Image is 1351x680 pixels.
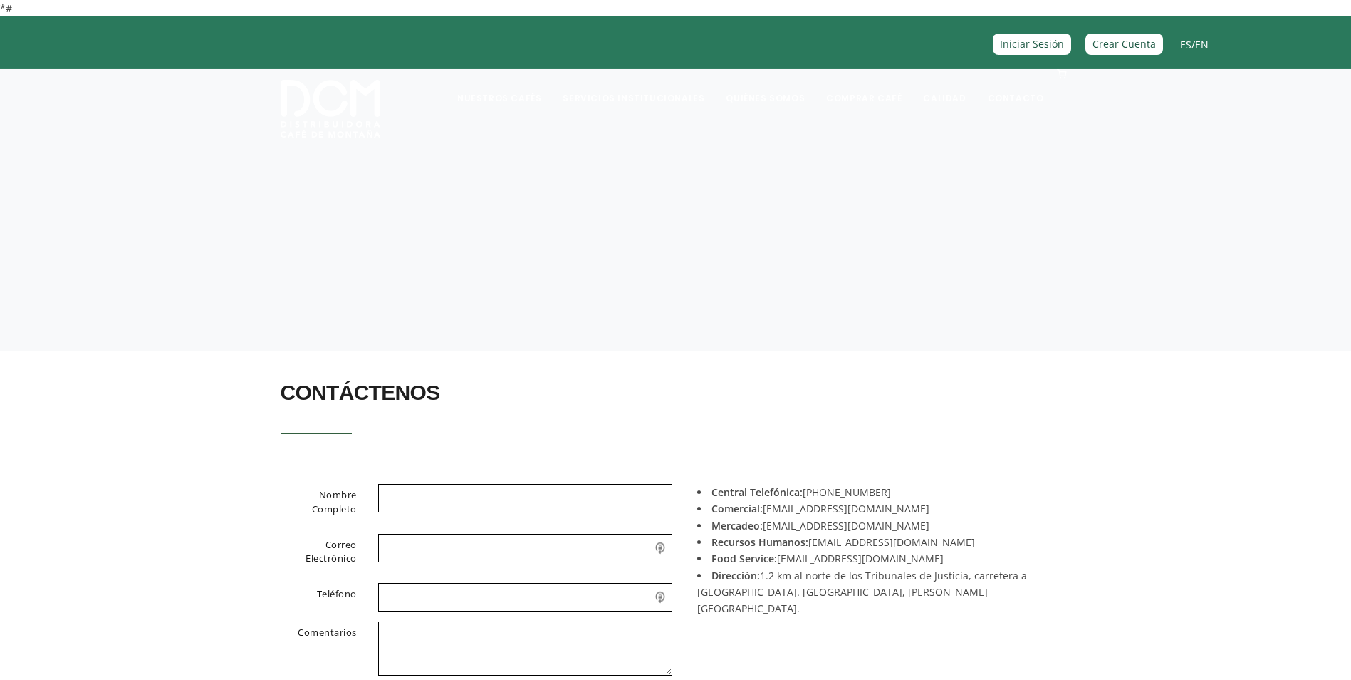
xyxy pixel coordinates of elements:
li: [PHONE_NUMBER] [697,484,1060,500]
strong: Dirección: [711,569,760,582]
strong: Recursos Humanos: [711,535,808,549]
a: Contacto [979,71,1053,104]
li: 1.2 km al norte de los Tribunales de Justicia, carretera a [GEOGRAPHIC_DATA]. [GEOGRAPHIC_DATA], ... [697,567,1060,617]
strong: Mercadeo: [711,519,763,532]
a: Calidad [914,71,974,104]
a: Servicios Institucionales [554,71,713,104]
label: Nombre Completo [263,484,368,521]
a: ES [1180,38,1191,51]
li: [EMAIL_ADDRESS][DOMAIN_NAME] [697,500,1060,517]
label: Teléfono [263,583,368,609]
label: Correo Electrónico [263,534,368,571]
a: Iniciar Sesión [993,34,1071,54]
a: Crear Cuenta [1085,34,1163,54]
a: Comprar Café [818,71,910,104]
a: Quiénes Somos [717,71,813,104]
li: [EMAIL_ADDRESS][DOMAIN_NAME] [697,534,1060,550]
h2: Contáctenos [281,373,1071,413]
span: / [1180,36,1209,53]
strong: Comercial: [711,502,763,515]
li: [EMAIL_ADDRESS][DOMAIN_NAME] [697,550,1060,567]
strong: Food Service: [711,552,777,565]
strong: Central Telefónica: [711,485,803,499]
li: [EMAIL_ADDRESS][DOMAIN_NAME] [697,517,1060,534]
label: Comentarios [263,622,368,673]
a: EN [1195,38,1209,51]
a: Nuestros Cafés [449,71,550,104]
